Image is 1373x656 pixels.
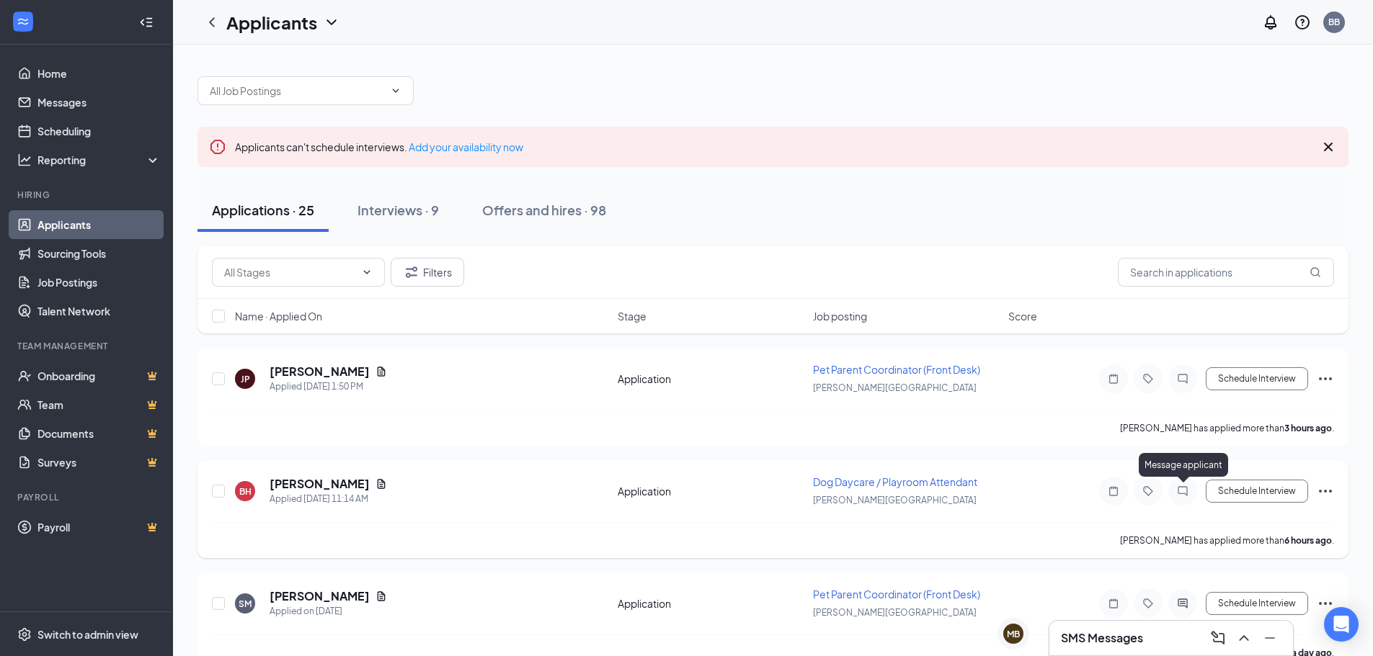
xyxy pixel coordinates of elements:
[37,513,161,542] a: PayrollCrown
[1328,16,1340,28] div: BB
[37,88,161,117] a: Messages
[37,448,161,477] a: SurveysCrown
[323,14,340,31] svg: ChevronDown
[270,476,370,492] h5: [PERSON_NAME]
[1139,485,1157,497] svg: Tag
[391,258,464,287] button: Filter Filters
[1120,422,1334,434] p: [PERSON_NAME] has applied more than .
[270,604,387,619] div: Applied on [DATE]
[813,588,980,601] span: Pet Parent Coordinator (Front Desk)
[1310,266,1321,278] svg: MagnifyingGlass
[1174,598,1191,609] svg: ActiveChat
[813,363,980,376] span: Pet Parent Coordinator (Front Desk)
[1174,485,1191,497] svg: ChatInactive
[813,309,867,323] span: Job posting
[618,372,804,386] div: Application
[1139,598,1157,609] svg: Tag
[37,627,138,642] div: Switch to admin view
[1284,423,1332,433] b: 3 hours ago
[37,210,161,239] a: Applicants
[16,14,30,29] svg: WorkstreamLogo
[270,492,387,506] div: Applied [DATE] 11:14 AM
[270,379,387,394] div: Applied [DATE] 1:50 PM
[1294,14,1311,31] svg: QuestionInfo
[212,201,314,219] div: Applications · 25
[226,10,317,35] h1: Applicants
[17,627,32,642] svg: Settings
[17,153,32,167] svg: Analysis
[17,340,158,352] div: Team Management
[1139,453,1228,477] div: Message applicant
[37,59,161,88] a: Home
[37,419,161,448] a: DocumentsCrown
[203,14,221,31] svg: ChevronLeft
[241,373,250,385] div: JP
[1207,626,1230,650] button: ComposeMessage
[1139,373,1157,385] svg: Tag
[1174,373,1191,385] svg: ChatInactive
[813,607,977,618] span: [PERSON_NAME][GEOGRAPHIC_DATA]
[1284,535,1332,546] b: 6 hours ago
[1317,370,1334,387] svg: Ellipses
[1061,630,1143,646] h3: SMS Messages
[37,239,161,268] a: Sourcing Tools
[403,264,420,281] svg: Filter
[1317,482,1334,500] svg: Ellipses
[1105,485,1122,497] svg: Note
[1206,367,1308,390] button: Schedule Interview
[17,491,158,503] div: Payroll
[1232,626,1256,650] button: ChevronUp
[1258,626,1281,650] button: Minimize
[813,495,977,506] span: [PERSON_NAME][GEOGRAPHIC_DATA]
[1118,258,1334,287] input: Search in applications
[37,390,161,419] a: TeamCrown
[376,366,387,377] svg: Document
[482,201,606,219] div: Offers and hires · 98
[1209,629,1227,647] svg: ComposeMessage
[618,484,804,498] div: Application
[210,83,384,99] input: All Job Postings
[1007,628,1020,640] div: MB
[235,140,523,153] span: Applicants can't schedule interviews.
[37,268,161,297] a: Job Postings
[390,85,401,96] svg: ChevronDown
[1008,309,1037,323] span: Score
[209,138,226,156] svg: Error
[270,588,370,604] h5: [PERSON_NAME]
[1324,607,1359,642] div: Open Intercom Messenger
[1235,629,1253,647] svg: ChevronUp
[618,596,804,611] div: Application
[1320,138,1337,156] svg: Cross
[235,309,322,323] span: Name · Applied On
[1206,592,1308,615] button: Schedule Interview
[813,475,977,488] span: Dog Daycare / Playroom Attendant
[1105,598,1122,609] svg: Note
[357,201,439,219] div: Interviews · 9
[37,117,161,145] a: Scheduling
[139,15,154,30] svg: Collapse
[1261,629,1279,647] svg: Minimize
[1317,595,1334,612] svg: Ellipses
[37,297,161,325] a: Talent Network
[224,264,355,280] input: All Stages
[239,485,252,498] div: BH
[813,382,977,393] span: [PERSON_NAME][GEOGRAPHIC_DATA]
[37,153,161,167] div: Reporting
[17,189,158,201] div: Hiring
[361,266,373,278] svg: ChevronDown
[37,361,161,390] a: OnboardingCrown
[618,309,646,323] span: Stage
[1120,534,1334,547] p: [PERSON_NAME] has applied more than .
[239,598,252,610] div: SM
[376,590,387,602] svg: Document
[409,140,523,153] a: Add your availability now
[1105,373,1122,385] svg: Note
[270,364,370,379] h5: [PERSON_NAME]
[1262,14,1279,31] svg: Notifications
[1206,480,1308,503] button: Schedule Interview
[376,478,387,490] svg: Document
